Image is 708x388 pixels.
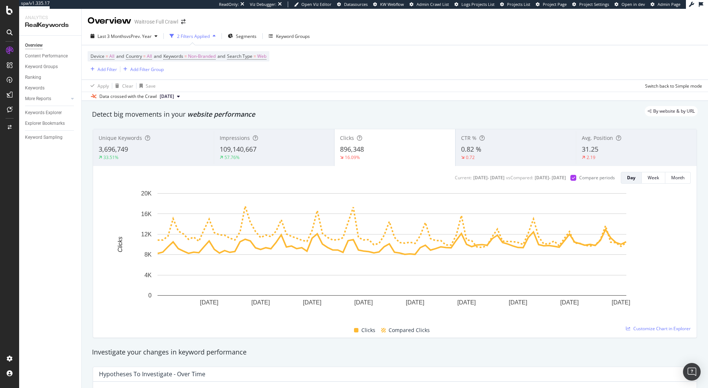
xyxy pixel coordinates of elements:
text: [DATE] [303,299,321,306]
span: Impressions [220,134,250,141]
div: Waitrose Full Crawl [134,18,178,25]
text: [DATE] [354,299,373,306]
span: and [217,53,225,59]
div: 33.51% [103,154,118,161]
button: Switch back to Simple mode [642,80,702,92]
span: Last 3 Months [98,33,126,39]
div: arrow-right-arrow-left [181,19,185,24]
div: Open Intercom Messenger [683,363,701,381]
a: Project Page [536,1,567,7]
a: Admin Page [651,1,680,7]
div: vs Compared : [506,174,533,181]
span: = [106,53,108,59]
a: Datasources [337,1,368,7]
span: KW Webflow [380,1,404,7]
span: Clicks [361,326,375,335]
text: [DATE] [457,299,476,306]
div: Explorer Bookmarks [25,120,65,127]
div: 16.09% [345,154,360,161]
a: Overview [25,42,76,49]
div: [DATE] - [DATE] [473,174,505,181]
span: CTR % [461,134,477,141]
div: Month [671,174,684,181]
div: RealKeywords [25,21,75,29]
text: 16K [141,211,152,217]
button: Save [137,80,156,92]
span: 31.25 [582,145,598,154]
span: Datasources [344,1,368,7]
a: Project Settings [572,1,609,7]
a: Keyword Sampling [25,134,76,141]
div: 2.19 [587,154,595,161]
span: All [109,51,114,61]
div: Ranking [25,74,41,81]
div: More Reports [25,95,51,103]
span: Open in dev [622,1,645,7]
span: Logs Projects List [461,1,495,7]
text: 8K [144,251,152,258]
div: Keyword Groups [276,33,310,39]
div: Add Filter [98,66,117,73]
a: Ranking [25,74,76,81]
text: [DATE] [509,299,527,306]
span: By website & by URL [653,109,695,113]
div: Clear [122,83,133,89]
span: Web [257,51,266,61]
div: Keywords [25,84,45,92]
text: [DATE] [560,299,578,306]
a: KW Webflow [373,1,404,7]
span: = [254,53,256,59]
div: Overview [25,42,43,49]
span: Customize Chart in Explorer [633,325,691,332]
a: Content Performance [25,52,76,60]
button: Week [642,172,665,184]
span: Segments [236,33,256,39]
text: [DATE] [406,299,424,306]
text: Clicks [117,237,123,253]
text: [DATE] [612,299,630,306]
a: Customize Chart in Explorer [626,325,691,332]
span: Open Viz Editor [301,1,332,7]
span: Avg. Position [582,134,613,141]
div: Day [627,174,636,181]
text: [DATE] [251,299,270,306]
button: Last 3 MonthsvsPrev. Year [88,30,160,42]
div: 57.76% [224,154,240,161]
button: Month [665,172,691,184]
div: Overview [88,15,131,27]
a: Projects List [500,1,530,7]
div: Keywords Explorer [25,109,62,117]
span: and [154,53,162,59]
span: All [147,51,152,61]
a: Open Viz Editor [294,1,332,7]
span: Keywords [163,53,183,59]
div: Content Performance [25,52,68,60]
div: Apply [98,83,109,89]
a: Logs Projects List [454,1,495,7]
span: = [184,53,187,59]
button: Add Filter Group [120,65,164,74]
div: Current: [455,174,472,181]
div: Data crossed with the Crawl [99,93,157,100]
button: 2 Filters Applied [167,30,219,42]
button: Segments [225,30,259,42]
button: Add Filter [88,65,117,74]
a: More Reports [25,95,69,103]
span: = [143,53,146,59]
button: Keyword Groups [266,30,313,42]
span: Project Settings [579,1,609,7]
text: 4K [144,272,152,278]
a: Keywords Explorer [25,109,76,117]
span: 896,348 [340,145,364,154]
button: Apply [88,80,109,92]
span: Non-Branded [188,51,216,61]
button: Clear [112,80,133,92]
div: Week [648,174,659,181]
a: Keywords [25,84,76,92]
text: 20K [141,190,152,197]
span: Country [126,53,142,59]
div: 0.72 [466,154,475,161]
text: [DATE] [200,299,218,306]
span: 3,696,749 [99,145,128,154]
text: 12K [141,231,152,237]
